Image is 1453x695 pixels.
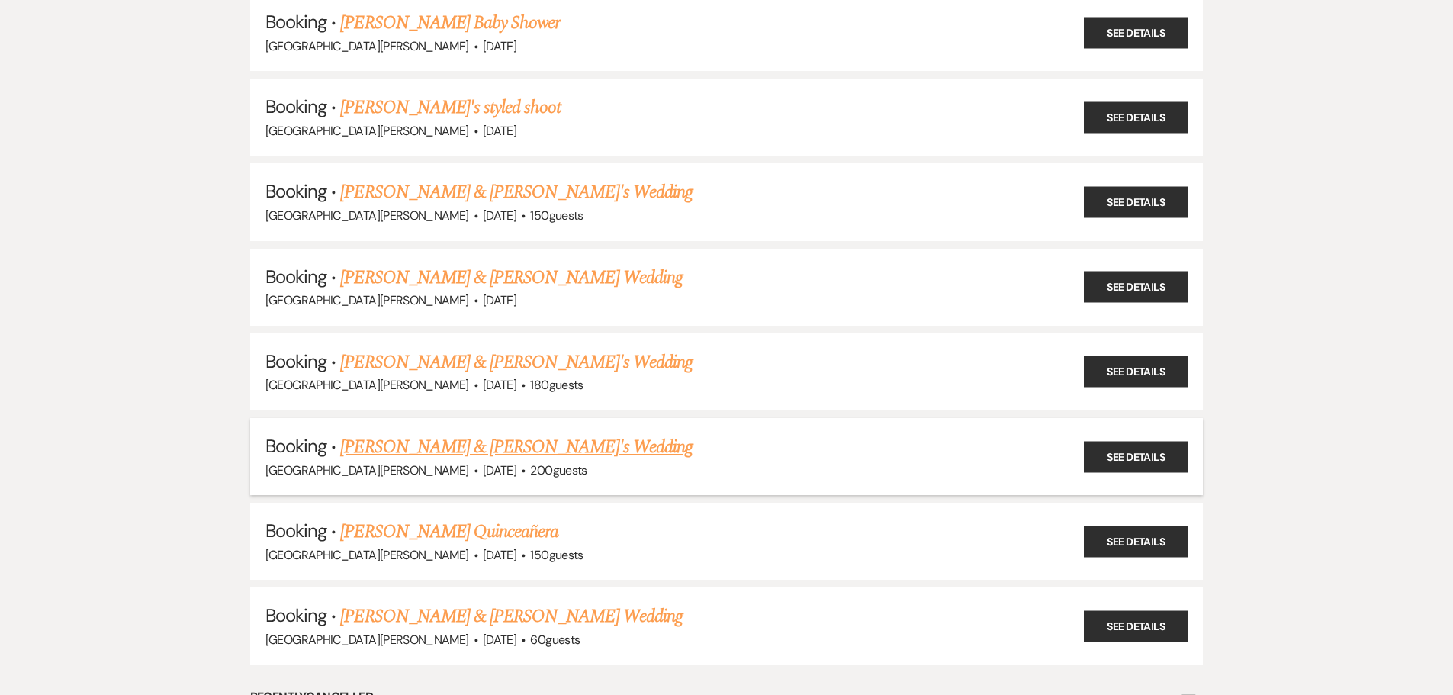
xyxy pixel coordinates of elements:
span: [DATE] [483,377,516,393]
a: [PERSON_NAME] & [PERSON_NAME]'s Wedding [340,349,693,376]
a: See Details [1084,272,1188,303]
span: [GEOGRAPHIC_DATA][PERSON_NAME] [265,547,469,563]
a: [PERSON_NAME]'s styled shoot [340,94,561,121]
a: See Details [1084,526,1188,557]
span: 150 guests [530,208,583,224]
span: 180 guests [530,377,583,393]
span: Booking [265,95,326,118]
a: See Details [1084,17,1188,48]
span: 200 guests [530,462,587,478]
span: Booking [265,434,326,458]
span: 60 guests [530,632,580,648]
a: See Details [1084,187,1188,218]
span: [GEOGRAPHIC_DATA][PERSON_NAME] [265,292,469,308]
span: [DATE] [483,208,516,224]
a: [PERSON_NAME] Quinceañera [340,518,558,545]
span: [DATE] [483,547,516,563]
span: [GEOGRAPHIC_DATA][PERSON_NAME] [265,38,469,54]
span: [GEOGRAPHIC_DATA][PERSON_NAME] [265,632,469,648]
a: [PERSON_NAME] & [PERSON_NAME]'s Wedding [340,179,693,206]
span: [GEOGRAPHIC_DATA][PERSON_NAME] [265,377,469,393]
span: [GEOGRAPHIC_DATA][PERSON_NAME] [265,123,469,139]
span: [DATE] [483,462,516,478]
span: Booking [265,10,326,34]
a: See Details [1084,441,1188,472]
span: Booking [265,603,326,627]
a: [PERSON_NAME] & [PERSON_NAME]'s Wedding [340,433,693,461]
a: [PERSON_NAME] & [PERSON_NAME] Wedding [340,264,682,291]
span: [DATE] [483,292,516,308]
span: [DATE] [483,123,516,139]
a: See Details [1084,356,1188,388]
span: Booking [265,349,326,373]
span: Booking [265,519,326,542]
a: [PERSON_NAME] & [PERSON_NAME] Wedding [340,603,682,630]
a: See Details [1084,101,1188,133]
span: [GEOGRAPHIC_DATA][PERSON_NAME] [265,462,469,478]
span: Booking [265,265,326,288]
span: [GEOGRAPHIC_DATA][PERSON_NAME] [265,208,469,224]
span: [DATE] [483,632,516,648]
span: 150 guests [530,547,583,563]
a: [PERSON_NAME] Baby Shower [340,9,560,37]
span: [DATE] [483,38,516,54]
a: See Details [1084,610,1188,642]
span: Booking [265,179,326,203]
